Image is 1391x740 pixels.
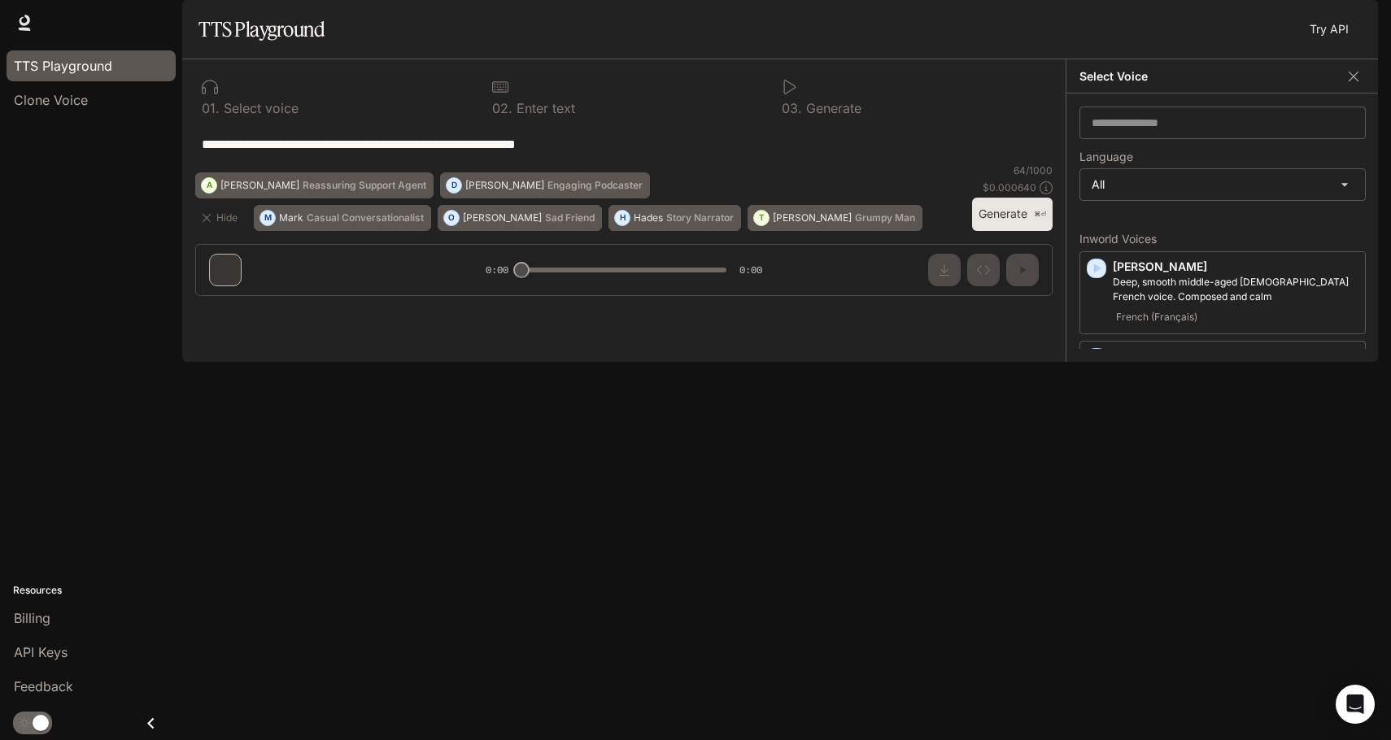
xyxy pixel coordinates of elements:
[615,205,630,231] div: H
[307,213,424,223] p: Casual Conversationalist
[303,181,426,190] p: Reassuring Support Agent
[220,102,299,115] p: Select voice
[195,172,434,198] button: A[PERSON_NAME]Reassuring Support Agent
[438,205,602,231] button: O[PERSON_NAME]Sad Friend
[202,172,216,198] div: A
[447,172,461,198] div: D
[666,213,734,223] p: Story Narrator
[802,102,861,115] p: Generate
[254,205,431,231] button: MMarkCasual Conversationalist
[260,205,275,231] div: M
[220,181,299,190] p: [PERSON_NAME]
[754,205,769,231] div: T
[195,205,247,231] button: Hide
[608,205,741,231] button: HHadesStory Narrator
[279,213,303,223] p: Mark
[198,13,325,46] h1: TTS Playground
[782,102,802,115] p: 0 3 .
[440,172,650,198] button: D[PERSON_NAME]Engaging Podcaster
[1079,233,1366,245] p: Inworld Voices
[1080,169,1365,200] div: All
[547,181,643,190] p: Engaging Podcaster
[545,213,595,223] p: Sad Friend
[634,213,663,223] p: Hades
[1303,13,1355,46] a: Try API
[1014,163,1053,177] p: 64 / 1000
[1336,685,1375,724] div: Open Intercom Messenger
[1079,151,1133,163] p: Language
[855,213,915,223] p: Grumpy Man
[465,181,544,190] p: [PERSON_NAME]
[1113,259,1358,275] p: [PERSON_NAME]
[773,213,852,223] p: [PERSON_NAME]
[1113,348,1358,364] p: [PERSON_NAME]
[748,205,922,231] button: T[PERSON_NAME]Grumpy Man
[1113,307,1201,327] span: French (Français)
[512,102,575,115] p: Enter text
[444,205,459,231] div: O
[1113,275,1358,304] p: Deep, smooth middle-aged male French voice. Composed and calm
[1034,210,1046,220] p: ⌘⏎
[492,102,512,115] p: 0 2 .
[463,213,542,223] p: [PERSON_NAME]
[983,181,1036,194] p: $ 0.000640
[972,198,1053,231] button: Generate⌘⏎
[202,102,220,115] p: 0 1 .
